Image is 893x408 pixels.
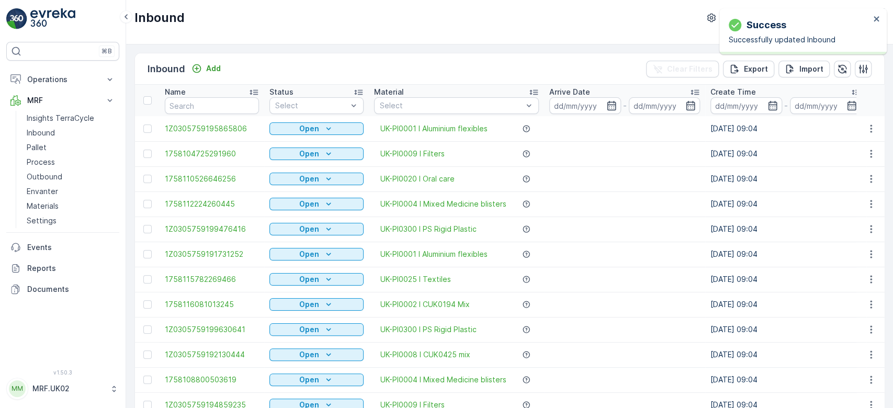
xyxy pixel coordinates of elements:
a: Process [22,155,119,169]
span: UK-PI0001 I Aluminium flexibles [380,249,488,259]
span: 1758110526646256 [165,174,259,184]
div: Toggle Row Selected [143,150,152,158]
p: Open [299,149,319,159]
td: [DATE] 09:04 [705,292,866,317]
p: MRF.UK02 [32,383,105,394]
a: 1758116081013245 [165,299,259,310]
a: Pallet [22,140,119,155]
div: Toggle Row Selected [143,250,152,258]
div: Toggle Row Selected [143,275,152,284]
button: Open [269,248,364,260]
p: Open [299,349,319,360]
div: Toggle Row Selected [143,124,152,133]
input: dd/mm/yyyy [710,97,782,114]
button: Open [269,148,364,160]
span: 1758108800503619 [165,375,259,385]
div: Toggle Row Selected [143,350,152,359]
a: Envanter [22,184,119,199]
p: Inbound [134,9,185,26]
a: 1Z0305759191731252 [165,249,259,259]
div: Toggle Row Selected [143,376,152,384]
span: 1Z0305759199476416 [165,224,259,234]
span: 1Z0305759199630641 [165,324,259,335]
p: Inbound [148,62,185,76]
button: Open [269,173,364,185]
td: [DATE] 09:04 [705,367,866,392]
p: Settings [27,216,56,226]
p: Documents [27,284,115,294]
p: Pallet [27,142,47,153]
p: Create Time [710,87,756,97]
a: Reports [6,258,119,279]
td: [DATE] 09:04 [705,242,866,267]
p: Export [744,64,768,74]
p: - [784,99,788,112]
td: [DATE] 09:04 [705,317,866,342]
button: Open [269,298,364,311]
span: 1Z0305759195865806 [165,123,259,134]
div: Toggle Row Selected [143,175,152,183]
p: Open [299,224,319,234]
p: Import [799,64,823,74]
button: MMMRF.UK02 [6,378,119,400]
p: Inbound [27,128,55,138]
button: MRF [6,90,119,111]
td: [DATE] 09:04 [705,267,866,292]
input: Search [165,97,259,114]
a: UK-PI0004 I Mixed Medicine blisters [380,199,506,209]
input: dd/mm/yyyy [790,97,862,114]
button: Add [187,62,225,75]
p: Success [747,18,786,32]
div: Toggle Row Selected [143,325,152,334]
a: UK-PI0004 I Mixed Medicine blisters [380,375,506,385]
p: Envanter [27,186,58,197]
button: Clear Filters [646,61,719,77]
td: [DATE] 09:04 [705,342,866,367]
p: MRF [27,95,98,106]
a: Documents [6,279,119,300]
button: Import [778,61,830,77]
a: UK-PI0025 I Textiles [380,274,451,285]
td: [DATE] 09:04 [705,166,866,191]
a: 1758112224260445 [165,199,259,209]
a: UK-PI0009 I Filters [380,149,445,159]
p: Select [380,100,523,111]
button: Open [269,122,364,135]
button: Export [723,61,774,77]
p: Successfully updated Inbound [729,35,870,45]
p: Select [275,100,347,111]
a: Materials [22,199,119,213]
input: dd/mm/yyyy [549,97,621,114]
div: MM [9,380,26,397]
a: UK-PI0300 I PS Rigid Plastic [380,324,477,335]
p: Status [269,87,293,97]
p: Events [27,242,115,253]
p: Materials [27,201,59,211]
a: 1Z0305759192130444 [165,349,259,360]
button: Open [269,198,364,210]
p: Open [299,123,319,134]
p: Arrive Date [549,87,590,97]
button: Operations [6,69,119,90]
span: UK-PI0001 I Aluminium flexibles [380,123,488,134]
p: Insights TerraCycle [27,113,94,123]
p: Name [165,87,186,97]
a: 1758115782269466 [165,274,259,285]
p: Open [299,199,319,209]
a: Events [6,237,119,258]
span: UK-PI0020 I Oral care [380,174,455,184]
p: Clear Filters [667,64,713,74]
button: Open [269,348,364,361]
td: [DATE] 09:04 [705,141,866,166]
a: UK-PI0008 I CUK0425 mix [380,349,470,360]
button: Open [269,323,364,336]
p: - [623,99,627,112]
a: Insights TerraCycle [22,111,119,126]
